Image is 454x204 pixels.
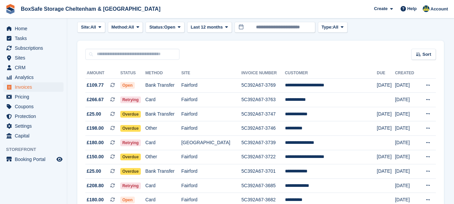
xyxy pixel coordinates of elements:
[145,164,181,179] td: Bank Transfer
[285,68,377,79] th: Customer
[15,73,55,82] span: Analytics
[181,93,241,107] td: Fairford
[15,102,55,111] span: Coupons
[395,78,418,93] td: [DATE]
[241,136,285,150] td: 5C392A67-3739
[430,6,448,12] span: Account
[15,34,55,43] span: Tasks
[120,82,135,89] span: Open
[87,125,104,132] span: £198.00
[377,78,395,93] td: [DATE]
[85,68,120,79] th: Amount
[5,4,15,14] img: stora-icon-8386f47178a22dfd0bd8f6a31ec36ba5ce8667c1dd55bd0f319d3a0aa187defe.svg
[3,121,64,131] a: menu
[395,164,418,179] td: [DATE]
[164,24,175,31] span: Open
[145,150,181,164] td: Other
[87,168,101,175] span: £25.00
[149,24,164,31] span: Status:
[81,24,90,31] span: Site:
[87,182,104,189] span: £208.80
[181,121,241,136] td: Fairford
[112,24,129,31] span: Method:
[3,34,64,43] a: menu
[181,78,241,93] td: Fairford
[145,178,181,193] td: Card
[18,3,163,14] a: BoxSafe Storage Cheltenham & [GEOGRAPHIC_DATA]
[191,24,223,31] span: Last 12 months
[181,136,241,150] td: [GEOGRAPHIC_DATA]
[395,121,418,136] td: [DATE]
[395,136,418,150] td: [DATE]
[3,131,64,140] a: menu
[3,43,64,53] a: menu
[241,178,285,193] td: 5C392A67-3685
[90,24,96,31] span: All
[181,150,241,164] td: Fairford
[120,197,135,203] span: Open
[15,24,55,33] span: Home
[377,68,395,79] th: Due
[423,5,429,12] img: Kim Virabi
[120,154,141,160] span: Overdue
[241,121,285,136] td: 5C392A67-3746
[3,112,64,121] a: menu
[3,73,64,82] a: menu
[395,107,418,121] td: [DATE]
[318,22,347,33] button: Type: All
[374,5,387,12] span: Create
[407,5,417,12] span: Help
[181,107,241,121] td: Fairford
[145,107,181,121] td: Bank Transfer
[120,168,141,175] span: Overdue
[15,155,55,164] span: Booking Portal
[3,92,64,101] a: menu
[120,182,141,189] span: Retrying
[15,82,55,92] span: Invoices
[15,63,55,72] span: CRM
[3,155,64,164] a: menu
[145,136,181,150] td: Card
[77,22,105,33] button: Site: All
[108,22,143,33] button: Method: All
[6,146,67,153] span: Storefront
[241,164,285,179] td: 5C392A67-3701
[3,63,64,72] a: menu
[15,112,55,121] span: Protection
[333,24,338,31] span: All
[187,22,232,33] button: Last 12 months
[3,102,64,111] a: menu
[377,107,395,121] td: [DATE]
[241,78,285,93] td: 5C392A67-3769
[3,82,64,92] a: menu
[241,150,285,164] td: 5C392A67-3722
[15,43,55,53] span: Subscriptions
[145,68,181,79] th: Method
[181,178,241,193] td: Fairford
[145,93,181,107] td: Card
[87,153,104,160] span: £150.00
[128,24,134,31] span: All
[395,178,418,193] td: [DATE]
[322,24,333,31] span: Type:
[422,51,431,58] span: Sort
[120,111,141,118] span: Overdue
[15,121,55,131] span: Settings
[15,92,55,101] span: Pricing
[241,68,285,79] th: Invoice Number
[145,121,181,136] td: Other
[377,164,395,179] td: [DATE]
[55,155,64,163] a: Preview store
[377,121,395,136] td: [DATE]
[87,96,104,103] span: £266.67
[395,93,418,107] td: [DATE]
[241,107,285,121] td: 5C392A67-3747
[120,96,141,103] span: Retrying
[181,164,241,179] td: Fairford
[15,53,55,63] span: Sites
[241,93,285,107] td: 5C392A67-3763
[3,53,64,63] a: menu
[87,82,104,89] span: £109.77
[87,111,101,118] span: £25.00
[120,139,141,146] span: Retrying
